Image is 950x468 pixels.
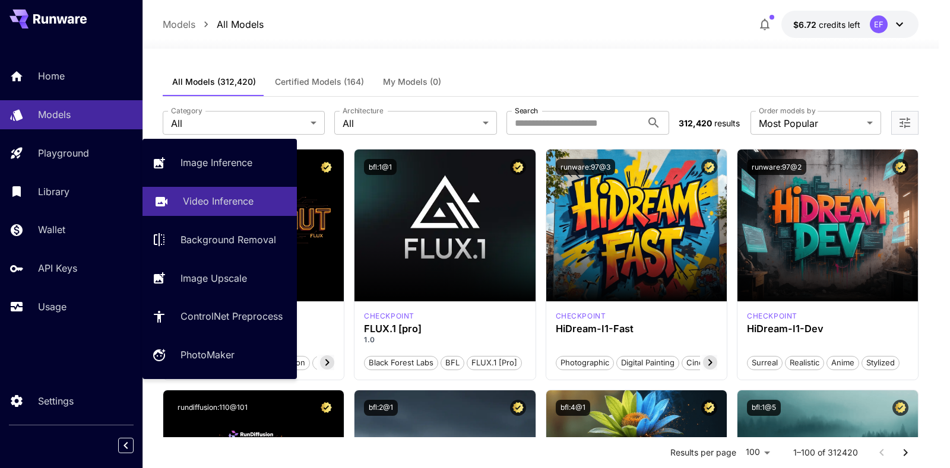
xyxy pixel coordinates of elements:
[183,194,254,208] p: Video Inference
[142,340,297,370] a: PhotoMaker
[898,116,912,130] button: Open more filters
[759,116,862,130] span: Most Popular
[313,357,334,369] span: pro
[171,116,306,130] span: All
[364,323,525,335] h3: FLUX.1 [pro]
[827,357,859,369] span: Anime
[38,107,71,122] p: Models
[163,17,264,31] nav: breadcrumb
[714,118,740,128] span: results
[180,233,276,247] p: Background Removal
[163,17,195,31] p: Models
[172,77,256,87] span: All Models (312,420)
[217,17,264,31] p: All Models
[343,116,478,130] span: All
[556,323,717,335] h3: HiDream-I1-Fast
[747,400,781,416] button: bfl:1@5
[894,441,917,464] button: Go to next page
[747,159,806,175] button: runware:97@2
[741,444,774,461] div: 100
[118,438,134,453] button: Collapse sidebar
[793,20,819,30] span: $6.72
[781,11,919,38] button: $6.71928
[364,311,414,321] div: fluxpro
[679,118,712,128] span: 312,420
[142,187,297,216] a: Video Inference
[510,159,526,175] button: Certified Model – Vetted for best performance and includes a commercial license.
[510,400,526,416] button: Certified Model – Vetted for best performance and includes a commercial license.
[556,400,590,416] button: bfl:4@1
[365,357,438,369] span: Black Forest Labs
[759,106,815,116] label: Order models by
[38,300,66,314] p: Usage
[142,225,297,254] a: Background Removal
[364,311,414,321] p: checkpoint
[892,159,908,175] button: Certified Model – Vetted for best performance and includes a commercial license.
[318,400,334,416] button: Certified Model – Vetted for best performance and includes a commercial license.
[870,15,888,33] div: EF
[556,159,615,175] button: runware:97@3
[142,263,297,292] a: Image Upscale
[38,146,89,160] p: Playground
[38,394,74,408] p: Settings
[142,148,297,177] a: Image Inference
[38,222,65,237] p: Wallet
[38,184,69,199] p: Library
[701,400,717,416] button: Certified Model – Vetted for best performance and includes a commercial license.
[180,348,235,362] p: PhotoMaker
[793,447,858,459] p: 1–100 of 312420
[682,357,727,369] span: Cinematic
[862,357,899,369] span: Stylized
[556,357,613,369] span: Photographic
[364,159,397,175] button: bfl:1@1
[617,357,679,369] span: Digital Painting
[383,77,441,87] span: My Models (0)
[127,435,142,456] div: Collapse sidebar
[173,400,252,416] button: rundiffusion:110@101
[670,447,736,459] p: Results per page
[171,106,202,116] label: Category
[467,357,521,369] span: FLUX.1 [pro]
[892,400,908,416] button: Certified Model – Vetted for best performance and includes a commercial license.
[515,106,538,116] label: Search
[38,261,77,275] p: API Keys
[786,357,824,369] span: Realistic
[142,302,297,331] a: ControlNet Preprocess
[747,311,797,321] div: HiDream Dev
[441,357,464,369] span: BFL
[318,159,334,175] button: Certified Model – Vetted for best performance and includes a commercial license.
[556,311,606,321] p: checkpoint
[275,77,364,87] span: Certified Models (164)
[701,159,717,175] button: Certified Model – Vetted for best performance and includes a commercial license.
[180,271,247,285] p: Image Upscale
[793,18,860,31] div: $6.71928
[364,335,525,345] p: 1.0
[748,357,782,369] span: Surreal
[747,311,797,321] p: checkpoint
[819,20,860,30] span: credits left
[180,155,252,170] p: Image Inference
[364,400,398,416] button: bfl:2@1
[747,323,908,335] h3: HiDream-I1-Dev
[343,106,383,116] label: Architecture
[38,69,65,83] p: Home
[180,309,283,323] p: ControlNet Preprocess
[556,311,606,321] div: HiDream Fast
